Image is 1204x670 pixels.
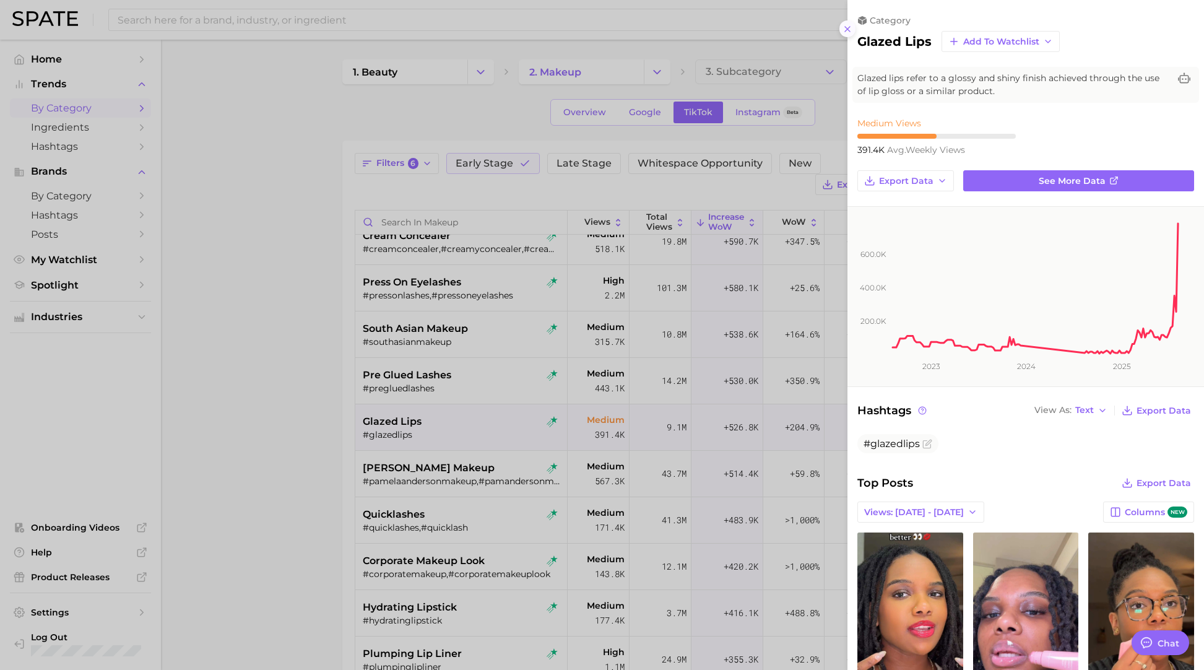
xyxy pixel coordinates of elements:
button: Add to Watchlist [942,31,1060,52]
div: Medium Views [857,118,1016,129]
a: See more data [963,170,1194,191]
span: new [1167,507,1187,518]
span: Export Data [1137,478,1191,489]
span: Export Data [879,176,933,186]
span: Views: [DATE] - [DATE] [864,507,964,518]
tspan: 2023 [922,362,940,371]
span: #glazedlips [864,438,920,450]
span: Columns [1125,507,1187,518]
tspan: 600.0k [860,250,886,259]
button: Export Data [1119,474,1194,492]
button: View AsText [1031,402,1111,419]
button: Columnsnew [1103,502,1194,523]
span: Text [1075,407,1094,414]
span: weekly views [887,144,965,155]
span: 391.4k [857,144,887,155]
abbr: average [887,144,906,155]
tspan: 2024 [1017,362,1036,371]
span: See more data [1039,176,1106,186]
tspan: 200.0k [860,316,886,326]
button: Export Data [857,170,954,191]
h2: glazed lips [857,34,932,49]
span: View As [1034,407,1072,414]
span: Add to Watchlist [963,37,1039,47]
button: Export Data [1119,402,1194,419]
span: category [870,15,911,26]
div: 5 / 10 [857,134,1016,139]
button: Views: [DATE] - [DATE] [857,502,984,523]
span: Top Posts [857,474,913,492]
span: Glazed lips refer to a glossy and shiny finish achieved through the use of lip gloss or a similar... [857,72,1169,98]
tspan: 400.0k [860,283,886,292]
span: Export Data [1137,406,1191,416]
tspan: 2025 [1113,362,1131,371]
button: Flag as miscategorized or irrelevant [922,439,932,449]
span: Hashtags [857,402,929,419]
